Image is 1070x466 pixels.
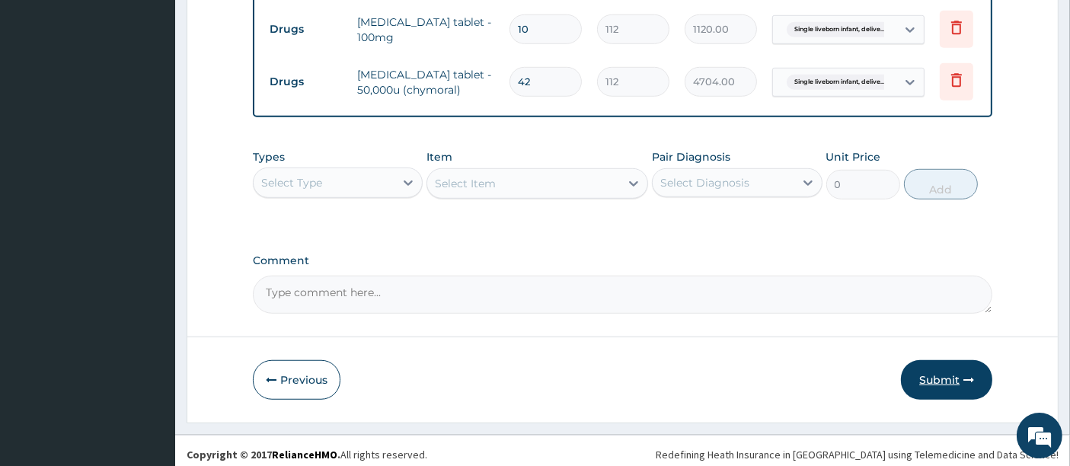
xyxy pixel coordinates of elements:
button: Previous [253,360,340,400]
div: Select Type [261,175,322,190]
strong: Copyright © 2017 . [187,448,340,461]
td: Drugs [262,68,350,96]
td: [MEDICAL_DATA] tablet - 50,000u (chymoral) [350,59,502,105]
label: Pair Diagnosis [652,149,730,164]
label: Item [426,149,452,164]
label: Unit Price [826,149,881,164]
td: Drugs [262,15,350,43]
span: We're online! [88,137,210,291]
img: d_794563401_company_1708531726252_794563401 [28,76,62,114]
div: Chat with us now [79,85,256,105]
span: Single liveborn infant, delive... [787,75,893,90]
textarea: Type your message and hit 'Enter' [8,307,290,360]
div: Select Diagnosis [660,175,749,190]
div: Minimize live chat window [250,8,286,44]
a: RelianceHMO [272,448,337,461]
div: Redefining Heath Insurance in [GEOGRAPHIC_DATA] using Telemedicine and Data Science! [656,447,1059,462]
button: Submit [901,360,992,400]
label: Types [253,151,285,164]
label: Comment [253,254,993,267]
td: [MEDICAL_DATA] tablet - 100mg [350,7,502,53]
button: Add [904,169,978,199]
span: Single liveborn infant, delive... [787,22,893,37]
